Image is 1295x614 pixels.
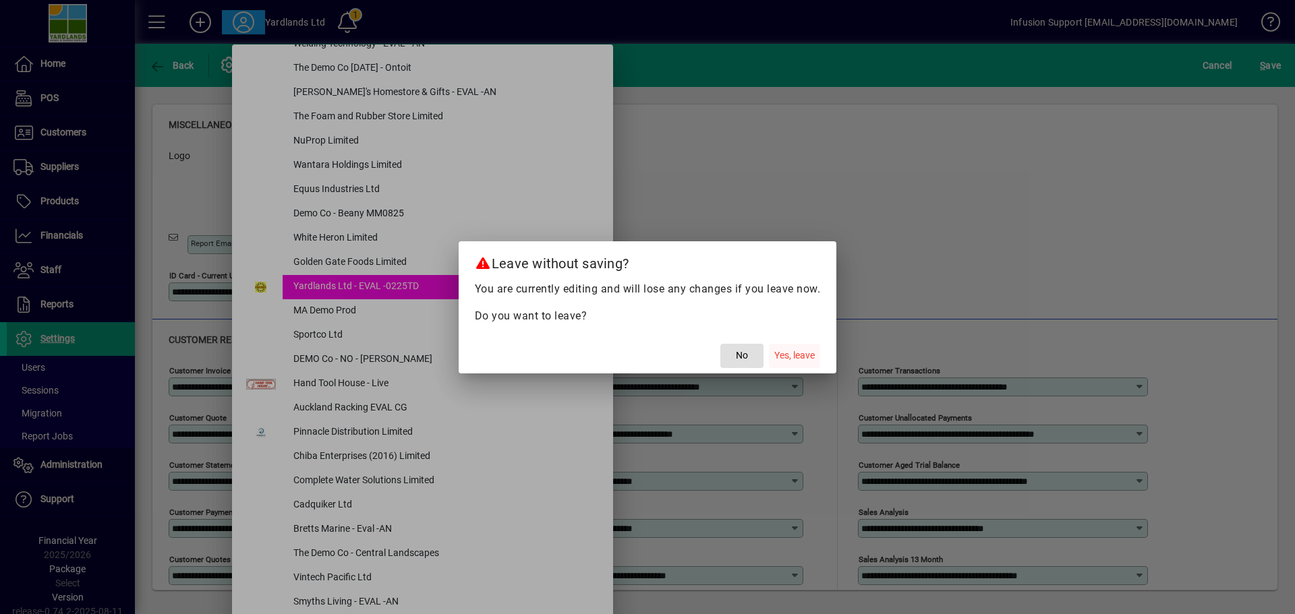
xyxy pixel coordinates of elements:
[475,308,821,324] p: Do you want to leave?
[720,344,764,368] button: No
[736,348,748,363] span: No
[459,241,837,280] h2: Leave without saving?
[769,344,820,368] button: Yes, leave
[475,281,821,297] p: You are currently editing and will lose any changes if you leave now.
[774,348,815,363] span: Yes, leave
